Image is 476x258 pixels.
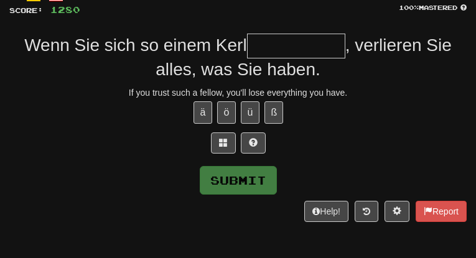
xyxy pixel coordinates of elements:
button: Switch sentence to multiple choice alt+p [211,132,236,154]
button: ö [217,101,236,124]
button: Submit [200,166,277,195]
button: ä [194,101,212,124]
button: Help! [304,201,348,222]
div: If you trust such a fellow, you'll lose everything you have. [9,86,467,99]
button: Round history (alt+y) [355,201,378,222]
button: ß [264,101,283,124]
button: Single letter hint - you only get 1 per sentence and score half the points! alt+h [241,132,266,154]
span: 100 % [399,4,419,11]
button: ü [241,101,259,124]
div: Mastered [399,3,467,12]
span: 1280 [50,4,80,15]
button: Report [416,201,467,222]
span: Wenn Sie sich so einem Kerl [24,35,246,55]
span: Score: [9,6,43,14]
